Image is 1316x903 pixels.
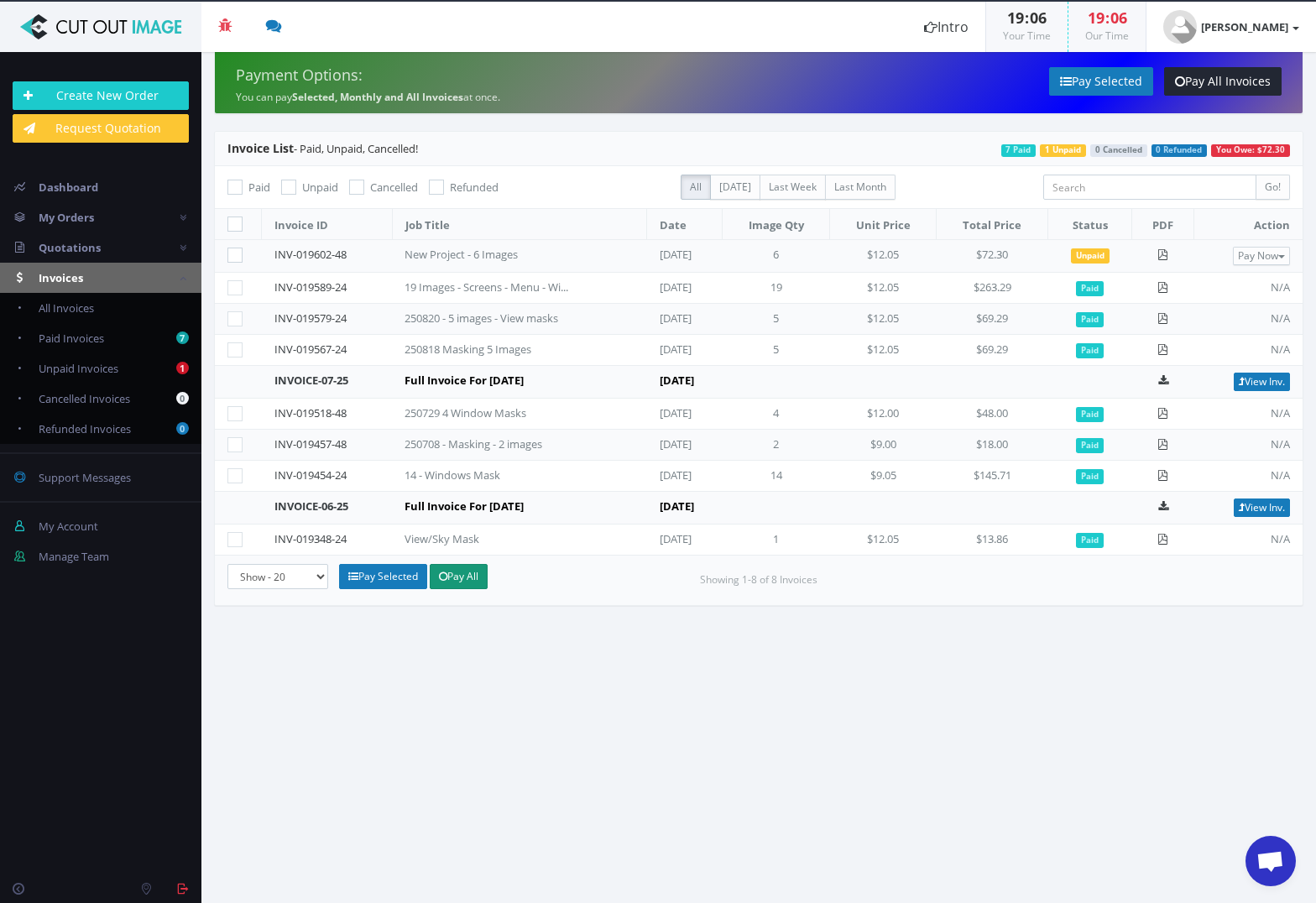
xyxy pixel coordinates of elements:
label: All [681,175,711,200]
span: : [1024,8,1030,28]
span: 06 [1030,8,1047,28]
span: Refunded Invoices [39,421,131,436]
a: View Inv. [1234,373,1290,391]
span: Paid [1076,438,1104,453]
a: Request Quotation [13,114,189,143]
a: Pay All [430,564,488,589]
div: 250708 - Masking - 2 images [405,436,572,452]
th: Job Title [392,209,647,240]
span: Unpaid Invoices [39,361,118,376]
a: INV-019602-48 [274,247,347,262]
td: N/A [1194,304,1303,335]
a: [PERSON_NAME] [1146,2,1316,52]
td: [DATE] [647,525,723,556]
label: [DATE] [710,175,760,200]
small: Our Time [1085,29,1129,43]
td: $12.05 [830,335,937,366]
td: 4 [723,399,830,430]
td: $48.00 [936,399,1047,430]
span: Quotations [39,240,101,255]
b: 7 [176,331,189,344]
span: Manage Team [39,549,109,564]
td: $69.29 [936,335,1047,366]
th: Unit Price [830,209,937,240]
td: $18.00 [936,430,1047,461]
small: Showing 1-8 of 8 Invoices [700,572,817,587]
span: Dashboard [39,180,98,195]
td: [DATE] [647,304,723,335]
span: Unpaid [1071,248,1110,264]
span: 19 [1088,8,1104,28]
td: [DATE] [647,240,723,273]
td: N/A [1194,525,1303,556]
td: [DATE] [647,430,723,461]
td: [DATE] [647,399,723,430]
td: N/A [1194,461,1303,492]
span: Cancelled Invoices [39,391,130,406]
td: 5 [723,335,830,366]
a: Pay Selected [1049,67,1153,96]
span: Paid Invoices [39,331,104,346]
div: 250820 - 5 images - View masks [405,311,572,326]
strong: [PERSON_NAME] [1201,19,1288,34]
td: 6 [723,240,830,273]
span: All Invoices [39,300,94,316]
b: 1 [176,362,189,374]
a: Intro [907,2,985,52]
a: INV-019518-48 [274,405,347,420]
div: 19 Images - Screens - Menu - Windows Mask [405,279,572,295]
td: [DATE] [647,366,830,399]
td: 14 [723,461,830,492]
td: Full Invoice For [DATE] [392,492,647,525]
a: INV-019454-24 [274,467,347,483]
td: $72.30 [936,240,1047,273]
td: [DATE] [647,461,723,492]
span: My Account [39,519,98,534]
span: 06 [1110,8,1127,28]
a: Pay Selected [339,564,427,589]
input: Search [1043,175,1256,200]
span: Cancelled [370,180,418,195]
button: Pay Now [1233,247,1290,265]
td: $69.29 [936,304,1047,335]
span: Unpaid [302,180,338,195]
span: You Owe: $72.30 [1211,144,1290,157]
h4: Payment Options: [236,67,746,84]
td: $9.05 [830,461,937,492]
span: - Paid, Unpaid, Cancelled! [227,141,418,156]
td: $9.00 [830,430,937,461]
img: user_default.jpg [1163,10,1197,44]
td: Full Invoice For [DATE] [392,366,647,399]
span: Paid [248,180,270,195]
td: 2 [723,430,830,461]
td: $12.00 [830,399,937,430]
a: Open chat [1245,836,1296,886]
a: INV-019579-24 [274,311,347,326]
div: 250729 4 Window Masks [405,405,572,421]
span: Paid [1076,312,1104,327]
td: $12.05 [830,304,937,335]
th: Status [1048,209,1132,240]
a: INV-019567-24 [274,342,347,357]
a: Pay All Invoices [1164,67,1282,96]
b: 0 [176,392,189,405]
td: $13.86 [936,525,1047,556]
a: INV-019457-48 [274,436,347,451]
span: My Orders [39,210,94,225]
strong: Selected, Monthly and All Invoices [292,90,463,104]
td: 1 [723,525,830,556]
a: INV-019589-24 [274,279,347,295]
td: 19 [723,273,830,304]
div: 14 - Windows Mask [405,467,572,483]
span: Support Messages [39,470,131,485]
td: $145.71 [936,461,1047,492]
td: $263.29 [936,273,1047,304]
span: : [1104,8,1110,28]
td: $12.05 [830,525,937,556]
a: INVOICE-07-25 [274,373,348,388]
div: New Project - 6 Images [405,247,572,263]
span: 0 Cancelled [1090,144,1147,157]
td: N/A [1194,273,1303,304]
a: View Inv. [1234,498,1290,517]
span: 1 Unpaid [1040,144,1086,157]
